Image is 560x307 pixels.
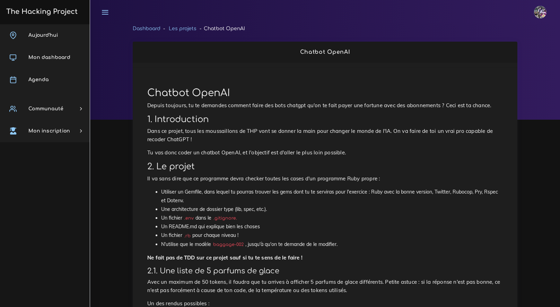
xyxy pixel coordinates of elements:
li: Chatbot OpenAI [196,24,245,33]
code: .gitignore. [211,215,239,222]
li: Un README.md qui explique bien les choses [161,222,503,231]
span: Mon dashboard [28,55,70,60]
code: baggage-002 [211,241,245,248]
p: Tu vas donc coder un chatbot OpenAI, et l'objectif est d'aller le plus loin possible. [147,148,503,157]
li: Un fichier dans le [161,214,503,222]
h2: 1. Introduction [147,114,503,125]
img: eg54bupqcshyolnhdacp.jpg [534,6,546,18]
li: Une architecture de dossier type (lib, spec, etc.). [161,205,503,214]
h3: 2.1. Une liste de 5 parfums de glace [147,267,503,275]
span: Agenda [28,77,49,82]
code: .env [182,215,195,222]
p: Il va sans dire que ce programme devra checker toutes les cases d'un programme Ruby propre : [147,174,503,183]
a: Dashboard [133,26,160,31]
code: .rb [182,232,192,239]
span: Aujourd'hui [28,33,58,38]
strong: Ne fait pas de TDD sur ce projet sauf si tu te sens de le faire ! [147,254,303,261]
p: Avec un maximum de 50 tokens, il faudra que tu arrives à afficher 5 parfums de glace différents. ... [147,278,503,295]
a: Les projets [169,26,196,31]
h2: Chatbot OpenAI [140,49,510,56]
li: N'utilise que le modèle , jusqu'à qu'on te demande de le modifier. [161,240,503,249]
li: Utiliser un Gemfile, dans lequel tu pourras trouver les gems dont tu te serviras pour l'exercice ... [161,188,503,205]
h2: 2. Le projet [147,162,503,172]
p: Depuis toujours, tu te demandes comment faire des bots chatgpt qu'on te fait payer une fortune av... [147,101,503,110]
h1: Chatbot OpenAI [147,87,503,99]
span: Mon inscription [28,128,70,134]
p: Dans ce projet, tous les moussaillons de THP vont se donner la main pour changer le monde de l'IA... [147,127,503,144]
li: Un fichier pour chaque niveau ! [161,231,503,240]
span: Communauté [28,106,63,111]
h3: The Hacking Project [4,8,78,16]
